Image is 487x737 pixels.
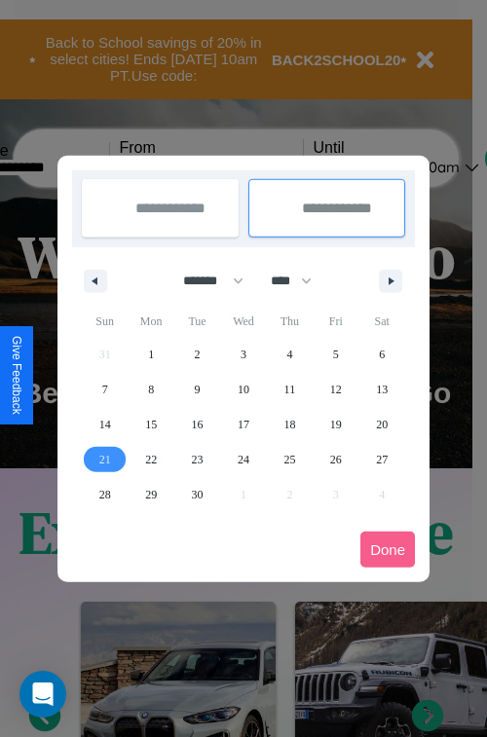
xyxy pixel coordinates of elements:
button: 19 [313,407,358,442]
span: 11 [284,372,296,407]
span: 1 [148,337,154,372]
button: 30 [174,477,220,512]
span: 6 [379,337,385,372]
span: 5 [333,337,339,372]
span: 13 [376,372,388,407]
span: 23 [192,442,204,477]
button: 18 [267,407,313,442]
button: 16 [174,407,220,442]
button: 21 [82,442,128,477]
button: 29 [128,477,173,512]
span: 9 [195,372,201,407]
span: 3 [241,337,246,372]
button: 11 [267,372,313,407]
button: 23 [174,442,220,477]
button: 9 [174,372,220,407]
button: 3 [220,337,266,372]
span: 8 [148,372,154,407]
span: 22 [145,442,157,477]
span: 26 [330,442,342,477]
button: 4 [267,337,313,372]
button: 14 [82,407,128,442]
span: Wed [220,306,266,337]
button: 25 [267,442,313,477]
span: 24 [238,442,249,477]
button: 20 [359,407,405,442]
span: Sun [82,306,128,337]
button: 10 [220,372,266,407]
span: 7 [102,372,108,407]
span: 28 [99,477,111,512]
button: 12 [313,372,358,407]
span: 18 [283,407,295,442]
span: 20 [376,407,388,442]
div: Give Feedback [10,336,23,415]
button: 7 [82,372,128,407]
span: 30 [192,477,204,512]
button: 13 [359,372,405,407]
span: Tue [174,306,220,337]
span: 27 [376,442,388,477]
button: 27 [359,442,405,477]
button: Done [360,532,415,568]
span: 14 [99,407,111,442]
button: 6 [359,337,405,372]
span: Fri [313,306,358,337]
span: Mon [128,306,173,337]
span: 10 [238,372,249,407]
span: Thu [267,306,313,337]
button: 17 [220,407,266,442]
button: 8 [128,372,173,407]
span: 4 [286,337,292,372]
span: 29 [145,477,157,512]
span: 25 [283,442,295,477]
button: 2 [174,337,220,372]
button: 24 [220,442,266,477]
span: 17 [238,407,249,442]
button: 26 [313,442,358,477]
span: 15 [145,407,157,442]
div: Open Intercom Messenger [19,671,66,718]
button: 5 [313,337,358,372]
span: Sat [359,306,405,337]
button: 15 [128,407,173,442]
button: 28 [82,477,128,512]
span: 21 [99,442,111,477]
span: 16 [192,407,204,442]
button: 1 [128,337,173,372]
span: 19 [330,407,342,442]
button: 22 [128,442,173,477]
span: 2 [195,337,201,372]
span: 12 [330,372,342,407]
